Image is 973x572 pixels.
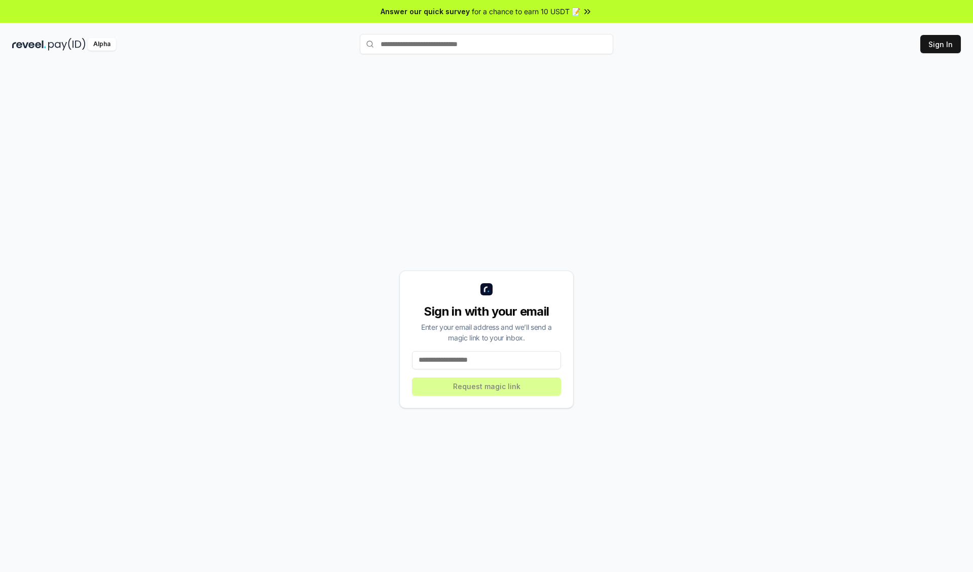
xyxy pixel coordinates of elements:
span: for a chance to earn 10 USDT 📝 [472,6,580,17]
div: Sign in with your email [412,303,561,320]
img: reveel_dark [12,38,46,51]
span: Answer our quick survey [381,6,470,17]
img: logo_small [480,283,493,295]
div: Alpha [88,38,116,51]
img: pay_id [48,38,86,51]
div: Enter your email address and we’ll send a magic link to your inbox. [412,322,561,343]
button: Sign In [920,35,961,53]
